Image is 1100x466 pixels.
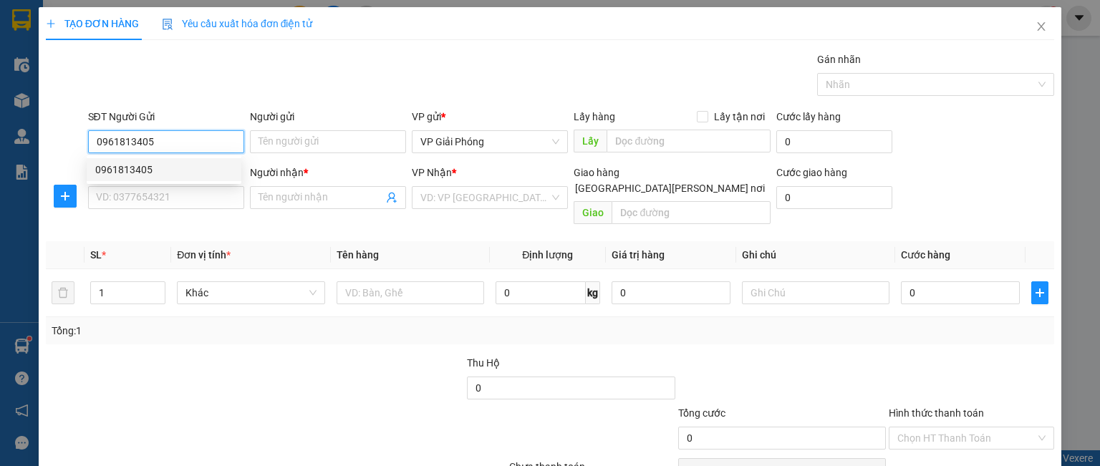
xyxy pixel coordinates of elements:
div: Người nhận [250,165,406,180]
span: Tổng cước [678,407,725,419]
span: GP1408250310 [159,58,244,73]
input: Cước lấy hàng [776,130,892,153]
span: Giá trị hàng [612,249,665,261]
label: Hình thức thanh toán [889,407,984,419]
button: delete [52,281,74,304]
span: Định lượng [522,249,573,261]
span: Giao hàng [574,167,619,178]
div: VP gửi [412,109,568,125]
strong: PHIẾU BIÊN NHẬN [61,79,139,110]
input: Cước giao hàng [776,186,892,209]
span: SL [90,249,102,261]
span: kg [586,281,600,304]
span: Giao [574,201,612,224]
button: plus [1031,281,1048,304]
button: Close [1021,7,1061,47]
span: [GEOGRAPHIC_DATA][PERSON_NAME] nơi [569,180,771,196]
span: plus [54,190,76,202]
div: Người gửi [250,109,406,125]
img: icon [162,19,173,30]
div: 0961813405 [87,158,241,181]
span: VP Giải Phóng [420,131,559,152]
div: SĐT Người Gửi [88,109,244,125]
img: logo [8,42,42,92]
span: Cước hàng [901,249,950,261]
span: SĐT XE 0947 762 437 [50,45,150,76]
span: Yêu cầu xuất hóa đơn điện tử [162,18,313,29]
span: Lấy tận nơi [708,109,771,125]
th: Ghi chú [736,241,895,269]
span: close [1036,21,1047,32]
input: 0 [612,281,730,304]
input: Ghi Chú [742,281,889,304]
label: Cước lấy hàng [776,111,841,122]
input: VD: Bàn, Ghế [337,281,484,304]
span: Thu Hộ [467,357,500,369]
label: Gán nhãn [817,54,861,65]
strong: CHUYỂN PHÁT NHANH ĐÔNG LÝ [42,11,158,42]
span: Tên hàng [337,249,379,261]
span: plus [1032,287,1048,298]
input: Dọc đường [607,130,771,152]
span: Khác [185,282,316,304]
span: user-add [386,192,397,203]
span: Lấy [574,130,607,152]
button: plus [54,185,77,208]
span: plus [46,19,56,29]
label: Cước giao hàng [776,167,847,178]
span: Đơn vị tính [177,249,231,261]
span: Lấy hàng [574,111,615,122]
input: Dọc đường [612,201,771,224]
span: TẠO ĐƠN HÀNG [46,18,139,29]
div: Tổng: 1 [52,323,425,339]
div: 0961813405 [95,162,233,178]
span: VP Nhận [412,167,452,178]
